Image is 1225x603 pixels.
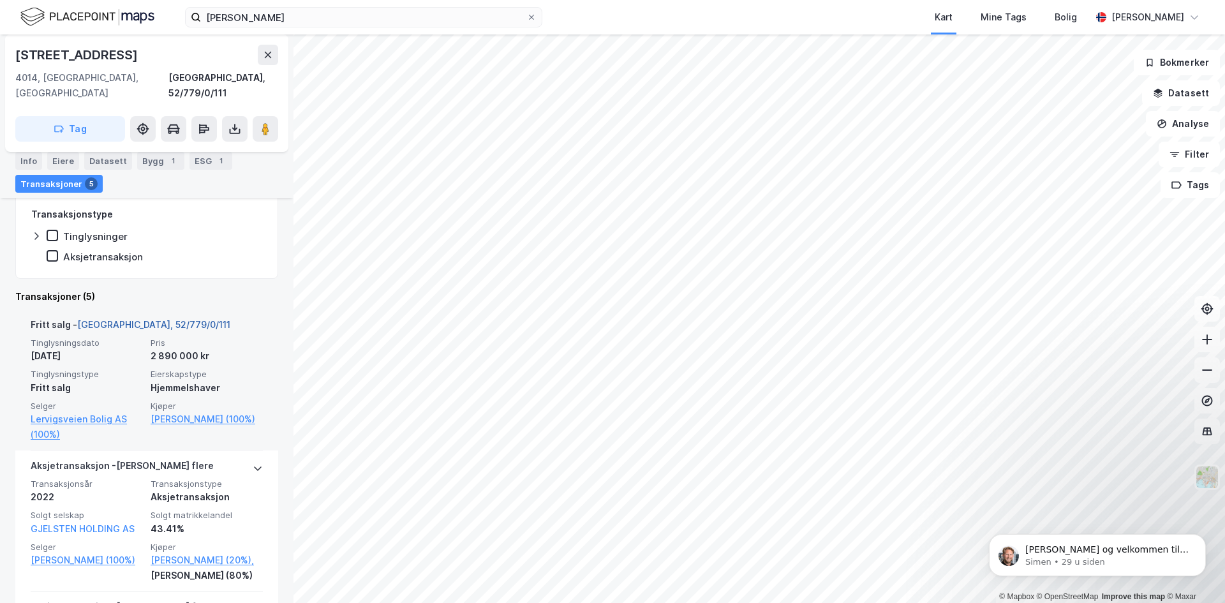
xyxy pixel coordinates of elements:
div: 43.41% [151,521,263,537]
button: Filter [1159,142,1220,167]
div: Aksjetransaksjon - [PERSON_NAME] flere [31,458,214,479]
div: [PERSON_NAME] (80%) [151,568,263,583]
div: Transaksjoner [15,175,103,193]
div: 5 [85,177,98,190]
input: Søk på adresse, matrikkel, gårdeiere, leietakere eller personer [201,8,526,27]
button: Bokmerker [1134,50,1220,75]
span: Transaksjonsår [31,479,143,489]
span: Solgt matrikkelandel [151,510,263,521]
div: Aksjetransaksjon [63,251,143,263]
div: Fritt salg [31,380,143,396]
div: [PERSON_NAME] [1111,10,1184,25]
span: Kjøper [151,542,263,553]
a: [PERSON_NAME] (100%) [31,553,143,568]
div: 2022 [31,489,143,505]
div: [STREET_ADDRESS] [15,45,140,65]
div: Mine Tags [981,10,1027,25]
div: Bygg [137,152,184,170]
div: [DATE] [31,348,143,364]
div: Eiere [47,152,79,170]
a: OpenStreetMap [1037,592,1099,601]
div: Datasett [84,152,132,170]
div: Info [15,152,42,170]
a: [GEOGRAPHIC_DATA], 52/779/0/111 [77,319,230,330]
button: Analyse [1146,111,1220,137]
img: Z [1195,465,1219,489]
span: Tinglysningstype [31,369,143,380]
span: Pris [151,338,263,348]
div: 4014, [GEOGRAPHIC_DATA], [GEOGRAPHIC_DATA] [15,70,168,101]
div: Fritt salg - [31,317,230,338]
img: logo.f888ab2527a4732fd821a326f86c7f29.svg [20,6,154,28]
div: [GEOGRAPHIC_DATA], 52/779/0/111 [168,70,278,101]
span: Kjøper [151,401,263,412]
div: ESG [189,152,232,170]
button: Tags [1161,172,1220,198]
div: Hjemmelshaver [151,380,263,396]
a: [PERSON_NAME] (100%) [151,412,263,427]
button: Datasett [1142,80,1220,106]
span: [PERSON_NAME] og velkommen til Newsec Maps, [PERSON_NAME] det er du lurer på så er det bare å ta ... [56,37,219,98]
p: Message from Simen, sent 29 u siden [56,49,220,61]
a: Lervigsveien Bolig AS (100%) [31,412,143,442]
iframe: Intercom notifications melding [970,507,1225,597]
a: Improve this map [1102,592,1165,601]
span: Tinglysningsdato [31,338,143,348]
div: Transaksjonstype [31,207,113,222]
span: Selger [31,542,143,553]
div: Bolig [1055,10,1077,25]
div: 1 [167,154,179,167]
span: Selger [31,401,143,412]
span: Solgt selskap [31,510,143,521]
div: Tinglysninger [63,230,128,242]
button: Tag [15,116,125,142]
div: 2 890 000 kr [151,348,263,364]
a: [PERSON_NAME] (20%), [151,553,263,568]
div: 1 [214,154,227,167]
a: GJELSTEN HOLDING AS [31,523,135,534]
span: Eierskapstype [151,369,263,380]
span: Transaksjonstype [151,479,263,489]
div: Kart [935,10,953,25]
a: Mapbox [999,592,1034,601]
div: Aksjetransaksjon [151,489,263,505]
div: Transaksjoner (5) [15,289,278,304]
